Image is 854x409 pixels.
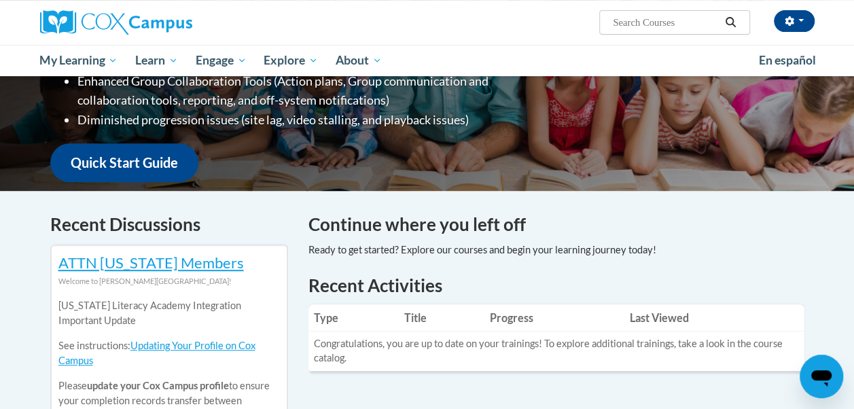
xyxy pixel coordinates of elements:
button: Search [720,14,741,31]
h4: Recent Discussions [50,211,288,238]
button: Account Settings [774,10,815,32]
span: Learn [135,52,178,69]
p: See instructions: [58,338,280,368]
span: Explore [264,52,318,69]
a: Engage [187,45,255,76]
a: Learn [126,45,187,76]
th: Title [399,304,484,332]
img: Cox Campus [40,10,192,35]
li: Diminished progression issues (site lag, video stalling, and playback issues) [77,110,543,130]
h4: Continue where you left off [308,211,804,238]
a: En español [750,46,825,75]
iframe: Button to launch messaging window [800,355,843,398]
span: En español [759,53,816,67]
span: My Learning [39,52,118,69]
a: Cox Campus [40,10,285,35]
a: Updating Your Profile on Cox Campus [58,340,255,366]
div: Main menu [30,45,825,76]
a: Explore [255,45,327,76]
th: Progress [484,304,624,332]
span: About [336,52,382,69]
a: My Learning [31,45,127,76]
input: Search Courses [611,14,720,31]
span: Engage [196,52,247,69]
li: Enhanced Group Collaboration Tools (Action plans, Group communication and collaboration tools, re... [77,71,543,111]
th: Last Viewed [624,304,804,332]
a: ATTN [US_STATE] Members [58,253,244,272]
th: Type [308,304,399,332]
td: Congratulations, you are up to date on your trainings! To explore additional trainings, take a lo... [308,332,804,371]
b: update your Cox Campus profile [87,380,229,391]
p: [US_STATE] Literacy Academy Integration Important Update [58,298,280,328]
a: About [327,45,391,76]
h1: Recent Activities [308,273,804,298]
a: Quick Start Guide [50,143,198,182]
div: Welcome to [PERSON_NAME][GEOGRAPHIC_DATA]! [58,274,280,289]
